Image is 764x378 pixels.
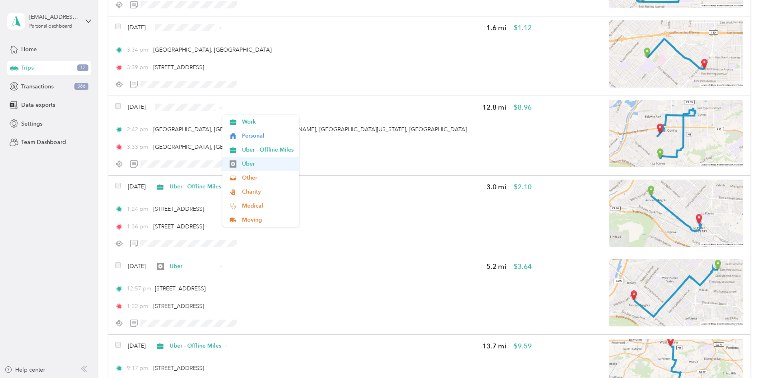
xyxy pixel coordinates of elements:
div: Personal dashboard [29,24,72,29]
button: Help center [4,366,45,374]
span: 1:24 pm [127,205,150,213]
span: 1:22 pm [127,302,150,310]
span: 1:36 pm [127,222,150,231]
span: [STREET_ADDRESS] [153,206,204,212]
div: [EMAIL_ADDRESS][DOMAIN_NAME] [29,13,79,21]
span: $1.12 [514,23,532,33]
span: Trips [21,64,34,72]
iframe: Everlance-gr Chat Button Frame [719,333,764,378]
span: 12.8 mi [482,102,506,112]
span: $3.64 [514,262,532,272]
span: Charity [242,188,294,196]
span: Other [242,174,294,182]
img: Legacy Icon [Uber] [157,263,164,270]
span: Medical [242,202,294,210]
span: Home [21,45,37,54]
span: 366 [74,83,88,90]
span: 12:57 pm [127,284,151,293]
img: minimap [609,259,743,326]
span: 3.0 mi [486,182,506,192]
span: Uber - Offline Miles [170,342,222,350]
span: [STREET_ADDRESS] [153,365,204,372]
span: [DATE] [128,262,146,270]
span: 3:34 pm [127,46,150,54]
span: [GEOGRAPHIC_DATA], [GEOGRAPHIC_DATA] [153,144,272,150]
span: [STREET_ADDRESS] [155,285,206,292]
span: Transactions [21,82,54,91]
span: $9.59 [514,341,532,351]
span: Uber - Offline Miles [170,182,222,191]
span: Uber [242,160,294,168]
span: Data exports [21,101,55,109]
span: 9:17 pm [127,364,150,372]
span: 13.7 mi [482,341,506,351]
span: Work [242,118,294,126]
span: [DATE] [128,103,146,111]
img: minimap [609,180,743,247]
span: 2:42 pm [127,125,150,134]
span: $2.10 [514,182,532,192]
span: Uber - Offline Miles [242,146,294,154]
img: Legacy Icon [Uber] [230,160,237,168]
span: [DATE] [128,23,146,32]
span: Settings [21,120,42,128]
span: 12 [77,64,88,72]
span: [DATE] [128,182,146,191]
span: [STREET_ADDRESS] [153,303,204,310]
span: [STREET_ADDRESS] [153,64,204,71]
span: $8.96 [514,102,532,112]
span: [DATE] [128,342,146,350]
span: 3:33 pm [127,143,150,151]
span: Uber [170,262,216,270]
span: [GEOGRAPHIC_DATA], [GEOGRAPHIC_DATA][PERSON_NAME], [GEOGRAPHIC_DATA][US_STATE], [GEOGRAPHIC_DATA] [153,126,467,133]
span: [GEOGRAPHIC_DATA], [GEOGRAPHIC_DATA] [153,46,272,53]
img: minimap [609,20,743,88]
span: 1.6 mi [486,23,506,33]
span: 3:39 pm [127,63,150,72]
span: Moving [242,216,294,224]
span: Team Dashboard [21,138,66,146]
span: Personal [242,132,294,140]
img: minimap [609,100,743,167]
span: [STREET_ADDRESS] [153,223,204,230]
span: 5.2 mi [486,262,506,272]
